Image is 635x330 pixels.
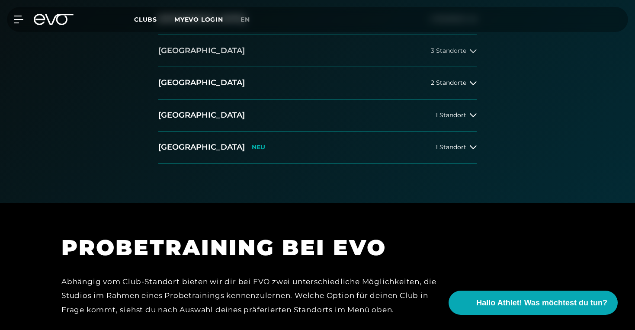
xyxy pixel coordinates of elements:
[134,15,174,23] a: Clubs
[158,77,245,88] h2: [GEOGRAPHIC_DATA]
[61,234,451,262] h1: PROBETRAINING BEI EVO
[158,45,245,56] h2: [GEOGRAPHIC_DATA]
[252,144,265,151] p: NEU
[174,16,223,23] a: MYEVO LOGIN
[134,16,157,23] span: Clubs
[158,142,245,153] h2: [GEOGRAPHIC_DATA]
[241,15,260,25] a: en
[449,291,618,315] button: Hallo Athlet! Was möchtest du tun?
[476,297,607,309] span: Hallo Athlet! Was möchtest du tun?
[158,131,477,163] button: [GEOGRAPHIC_DATA]NEU1 Standort
[241,16,250,23] span: en
[436,112,466,119] span: 1 Standort
[158,99,477,131] button: [GEOGRAPHIC_DATA]1 Standort
[158,35,477,67] button: [GEOGRAPHIC_DATA]3 Standorte
[436,144,466,151] span: 1 Standort
[158,110,245,121] h2: [GEOGRAPHIC_DATA]
[158,67,477,99] button: [GEOGRAPHIC_DATA]2 Standorte
[61,275,451,317] div: Abhängig vom Club-Standort bieten wir dir bei EVO zwei unterschiedliche Möglichkeiten, die Studio...
[431,80,466,86] span: 2 Standorte
[431,48,466,54] span: 3 Standorte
